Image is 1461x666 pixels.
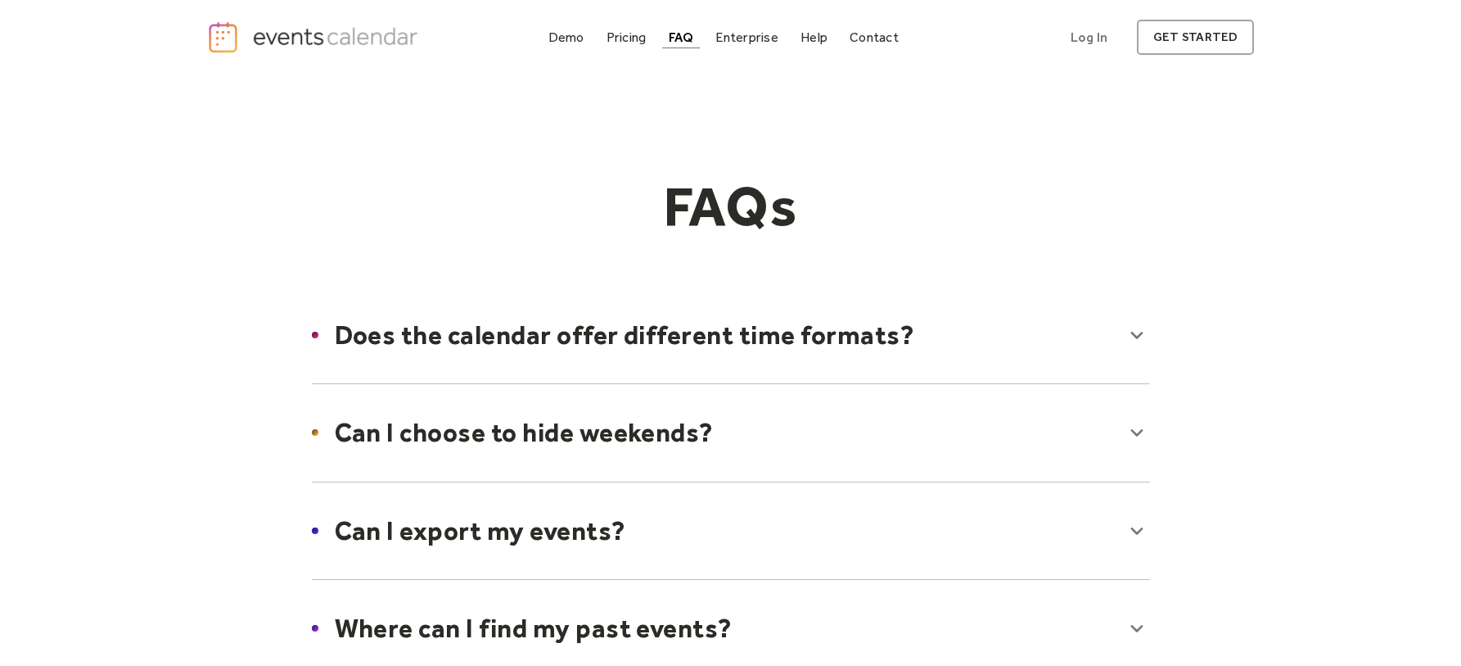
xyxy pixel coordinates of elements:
a: Help [794,26,834,48]
a: get started [1137,20,1254,55]
a: Pricing [600,26,653,48]
h1: FAQs [417,173,1045,240]
div: Help [800,33,827,42]
a: Log In [1054,20,1124,55]
div: Demo [548,33,584,42]
a: Demo [542,26,591,48]
div: FAQ [669,33,694,42]
div: Enterprise [715,33,778,42]
a: FAQ [662,26,701,48]
a: home [207,20,423,54]
div: Pricing [606,33,647,42]
a: Contact [843,26,905,48]
div: Contact [850,33,899,42]
a: Enterprise [709,26,784,48]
